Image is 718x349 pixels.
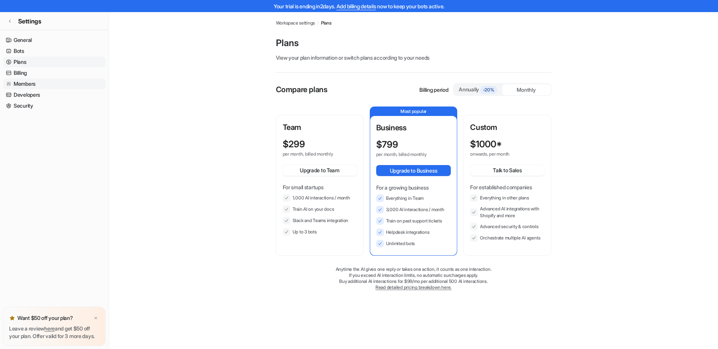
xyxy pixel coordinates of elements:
[276,54,551,62] p: View your plan information or switch plans according to your needs
[283,151,343,157] p: per month, billed monthly
[9,325,100,340] p: Leave a review and get $50 off your plan. Offer valid for 3 more days.
[470,183,544,191] p: For established companies
[457,85,499,94] div: Annually
[370,107,457,116] p: Most popular
[470,194,544,202] li: Everything in other plans
[283,194,357,202] li: 1,000 AI interactions / month
[376,139,398,150] p: $ 799
[376,195,451,202] li: Everything in Team
[44,325,55,332] a: here
[3,90,106,100] a: Developers
[283,228,357,236] li: Up to 3 bots
[9,315,15,321] img: star
[470,165,544,176] button: Talk to Sales
[283,139,305,150] p: $ 299
[3,100,106,111] a: Security
[376,151,438,158] p: per month, billed monthly
[283,183,357,191] p: For small startups
[276,37,551,49] p: Plans
[376,184,451,191] p: For a growing business
[470,205,544,219] li: Advanced AI integrations with Shopify and more
[3,35,106,45] a: General
[470,223,544,230] li: Advanced security & controls
[3,79,106,89] a: Members
[276,20,315,26] a: Workspace settings
[283,217,357,224] li: Slack and Teams integration
[470,122,544,133] p: Custom
[276,266,551,272] p: Anytime the AI gives one reply or takes one action, it counts as one interaction.
[317,20,319,26] span: /
[321,20,332,26] a: Plans
[3,46,106,56] a: Bots
[93,316,98,321] img: x
[480,86,497,94] span: -20%
[283,165,357,176] button: Upgrade to Team
[18,17,41,26] span: Settings
[336,3,376,9] a: Add billing details
[276,278,551,284] p: Buy additional AI interactions for $99/mo per additional 500 AI interactions.
[3,68,106,78] a: Billing
[376,217,451,225] li: Train on past support tickets
[376,229,451,236] li: Helpdesk integrations
[470,234,544,242] li: Orchestrate multiple AI agents
[376,122,451,133] p: Business
[276,84,327,95] p: Compare plans
[376,165,451,176] button: Upgrade to Business
[376,206,451,213] li: 3,000 AI interactions / month
[470,139,502,150] p: $ 1000*
[375,284,452,290] a: Read detailed pricing breakdown here.
[283,122,357,133] p: Team
[419,86,448,94] p: Billing period
[276,272,551,278] p: If you exceed AI interaction limits, no automatic surcharges apply.
[283,205,357,213] li: Train AI on your docs
[3,57,106,67] a: Plans
[502,84,551,95] div: Monthly
[470,151,531,157] p: onwards, per month
[17,314,73,322] p: Want $50 off your plan?
[376,240,451,247] li: Unlimited bots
